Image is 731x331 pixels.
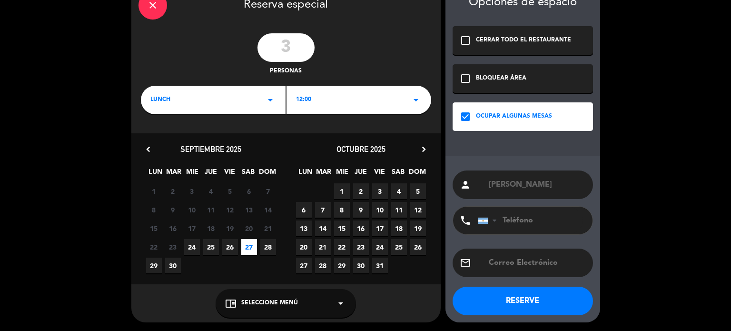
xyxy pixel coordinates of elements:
[260,202,276,218] span: 14
[165,221,181,236] span: 16
[460,35,471,46] i: check_box_outline_blank
[203,183,219,199] span: 4
[265,94,276,106] i: arrow_drop_down
[372,183,388,199] span: 3
[296,239,312,255] span: 20
[260,183,276,199] span: 7
[353,183,369,199] span: 2
[334,183,350,199] span: 1
[146,221,162,236] span: 15
[391,221,407,236] span: 18
[334,221,350,236] span: 15
[296,202,312,218] span: 6
[410,221,426,236] span: 19
[488,178,586,191] input: Nombre
[240,166,256,182] span: SAB
[148,166,163,182] span: LUN
[203,166,219,182] span: JUE
[476,112,552,121] div: OCUPAR ALGUNAS MESAS
[241,239,257,255] span: 27
[372,166,387,182] span: VIE
[241,221,257,236] span: 20
[225,298,237,309] i: chrome_reader_mode
[165,202,181,218] span: 9
[460,215,471,226] i: phone
[334,258,350,273] span: 29
[353,221,369,236] span: 16
[166,166,182,182] span: MAR
[476,74,526,83] div: BLOQUEAR ÁREA
[296,221,312,236] span: 13
[222,183,238,199] span: 5
[257,33,315,62] input: 0
[260,239,276,255] span: 28
[410,202,426,218] span: 12
[203,202,219,218] span: 11
[335,298,346,309] i: arrow_drop_down
[391,183,407,199] span: 4
[460,257,471,269] i: email
[146,239,162,255] span: 22
[184,221,200,236] span: 17
[335,166,350,182] span: MIE
[241,183,257,199] span: 6
[184,202,200,218] span: 10
[476,36,571,45] div: CERRAR TODO EL RESTAURANTE
[419,144,429,154] i: chevron_right
[241,202,257,218] span: 13
[150,95,170,105] span: LUNCH
[165,183,181,199] span: 2
[184,183,200,199] span: 3
[146,202,162,218] span: 8
[222,202,238,218] span: 12
[296,258,312,273] span: 27
[409,166,425,182] span: DOM
[270,67,302,76] span: personas
[372,258,388,273] span: 31
[353,258,369,273] span: 30
[334,239,350,255] span: 22
[488,256,586,270] input: Correo Electrónico
[203,221,219,236] span: 18
[297,166,313,182] span: LUN
[259,166,275,182] span: DOM
[185,166,200,182] span: MIE
[334,202,350,218] span: 8
[353,239,369,255] span: 23
[222,239,238,255] span: 26
[260,221,276,236] span: 21
[460,179,471,191] i: person
[315,221,331,236] span: 14
[410,239,426,255] span: 26
[372,202,388,218] span: 10
[453,287,593,315] button: RESERVE
[315,202,331,218] span: 7
[460,73,471,84] i: check_box_outline_blank
[143,144,153,154] i: chevron_left
[165,258,181,273] span: 30
[180,144,241,154] span: septiembre 2025
[336,144,385,154] span: octubre 2025
[296,95,311,105] span: 12:00
[410,94,422,106] i: arrow_drop_down
[165,239,181,255] span: 23
[353,166,369,182] span: JUE
[478,207,583,234] input: Teléfono
[478,207,500,234] div: Argentina: +54
[391,202,407,218] span: 11
[316,166,332,182] span: MAR
[146,183,162,199] span: 1
[390,166,406,182] span: SAB
[203,239,219,255] span: 25
[315,239,331,255] span: 21
[372,221,388,236] span: 17
[372,239,388,255] span: 24
[241,299,298,308] span: Seleccione Menú
[222,221,238,236] span: 19
[391,239,407,255] span: 25
[460,111,471,122] i: check_box
[315,258,331,273] span: 28
[184,239,200,255] span: 24
[222,166,237,182] span: VIE
[146,258,162,273] span: 29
